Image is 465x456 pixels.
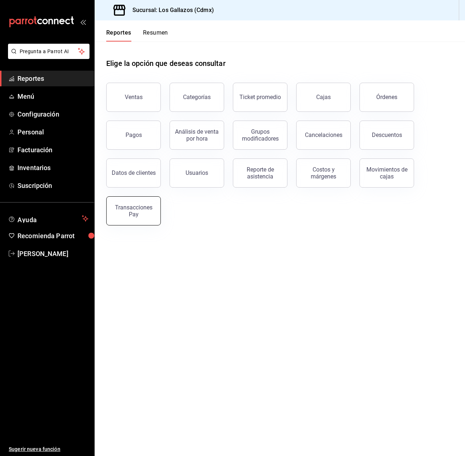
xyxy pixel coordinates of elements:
div: Descuentos [372,131,402,138]
button: Cajas [296,83,351,112]
div: Usuarios [186,169,208,176]
span: Personal [17,127,88,137]
button: Órdenes [359,83,414,112]
span: Reportes [17,74,88,83]
div: Movimientos de cajas [364,166,409,180]
button: Pregunta a Parrot AI [8,44,90,59]
button: Reporte de asistencia [233,158,287,188]
button: Reportes [106,29,131,42]
span: [PERSON_NAME] [17,249,88,259]
span: Pregunta a Parrot AI [20,48,78,55]
button: Ventas [106,83,161,112]
span: Menú [17,91,88,101]
button: Datos de clientes [106,158,161,188]
div: Ticket promedio [239,94,281,101]
span: Inventarios [17,163,88,173]
div: Órdenes [376,94,397,101]
div: Costos y márgenes [301,166,346,180]
h3: Sucursal: Los Gallazos (Cdmx) [127,6,214,15]
div: Datos de clientes [112,169,156,176]
div: Cajas [316,94,331,101]
button: Usuarios [170,158,224,188]
span: Facturación [17,145,88,155]
button: Descuentos [359,121,414,150]
button: Ticket promedio [233,83,287,112]
span: Recomienda Parrot [17,231,88,241]
div: Reporte de asistencia [238,166,283,180]
div: navigation tabs [106,29,168,42]
div: Cancelaciones [305,131,342,138]
button: Análisis de venta por hora [170,121,224,150]
button: open_drawer_menu [80,19,86,25]
button: Cancelaciones [296,121,351,150]
a: Pregunta a Parrot AI [5,53,90,60]
button: Costos y márgenes [296,158,351,188]
button: Resumen [143,29,168,42]
h1: Elige la opción que deseas consultar [106,58,226,69]
span: Configuración [17,109,88,119]
span: Suscripción [17,181,88,190]
div: Transacciones Pay [111,204,156,218]
div: Categorías [183,94,211,101]
span: Sugerir nueva función [9,445,88,453]
div: Grupos modificadores [238,128,283,142]
div: Ventas [125,94,143,101]
button: Movimientos de cajas [359,158,414,188]
button: Transacciones Pay [106,196,161,225]
div: Pagos [126,131,142,138]
button: Categorías [170,83,224,112]
div: Análisis de venta por hora [174,128,219,142]
button: Pagos [106,121,161,150]
button: Grupos modificadores [233,121,287,150]
span: Ayuda [17,214,79,223]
